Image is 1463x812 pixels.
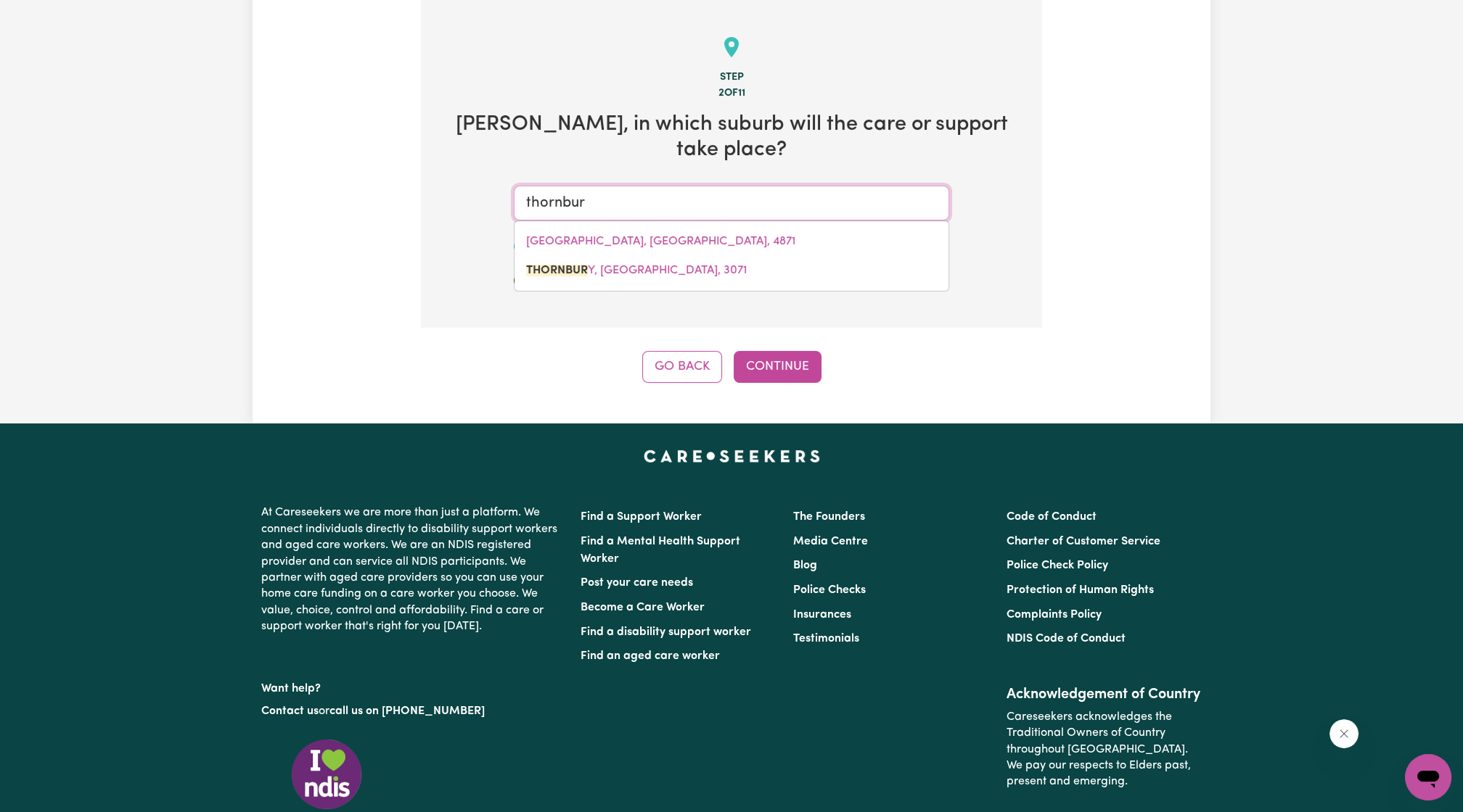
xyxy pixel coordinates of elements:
a: Complaints Policy [1007,609,1102,621]
div: menu-options [514,220,949,291]
a: Find a Mental Health Support Worker [581,536,740,565]
h2: [PERSON_NAME] , in which suburb will the care or support take place? [444,112,1019,162]
mark: THORNBUR [526,265,588,276]
a: Testimonials [793,633,859,645]
button: Go Back [642,351,722,383]
button: Continue [734,351,821,383]
a: Police Check Policy [1007,560,1108,571]
a: Find a Support Worker [581,511,702,523]
a: Insurances [793,609,851,621]
span: [GEOGRAPHIC_DATA], [GEOGRAPHIC_DATA], 4871 [526,236,795,247]
p: Careseekers acknowledges the Traditional Owners of Country throughout [GEOGRAPHIC_DATA]. We pay o... [1007,703,1202,796]
a: Careseekers home page [644,449,820,461]
h2: Acknowledgement of Country [1007,686,1202,703]
div: Step [444,70,1019,86]
a: Post your care needs [581,577,693,589]
a: Find a disability support worker [581,626,751,638]
a: Code of Conduct [1007,511,1097,523]
a: Contact us [261,705,319,717]
span: Y, [GEOGRAPHIC_DATA], 3071 [526,265,747,276]
span: Need any help? [9,10,88,22]
p: At Careseekers we are more than just a platform. We connect individuals directly to disability su... [261,499,563,640]
a: NDIS Code of Conduct [1007,633,1126,645]
a: THORNBURY, Victoria, 3071 [515,256,948,285]
p: or [261,697,563,725]
a: Find an aged care worker [581,650,720,662]
div: 2 of 11 [444,86,1019,101]
a: Become a Care Worker [581,602,705,613]
input: Enter a suburb or postcode [514,186,949,220]
a: Protection of Human Rights [1007,584,1154,596]
a: Police Checks [793,584,866,596]
p: Want help? [261,675,563,697]
iframe: Close message [1329,719,1358,748]
a: THORNBOROUGH, Queensland, 4871 [515,227,948,256]
a: call us on [PHONE_NUMBER] [329,705,485,717]
a: The Founders [793,511,865,523]
iframe: Button to launch messaging window [1405,754,1451,800]
a: Media Centre [793,536,868,547]
a: Blog [793,560,817,571]
a: Charter of Customer Service [1007,536,1160,547]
